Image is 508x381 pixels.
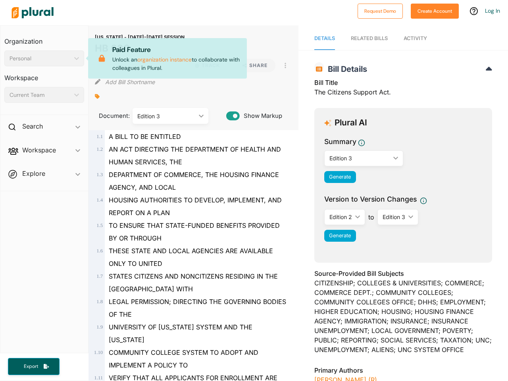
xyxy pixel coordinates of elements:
span: Show Markup [240,112,282,120]
span: Details [314,35,335,41]
a: Log In [485,7,500,14]
span: Version to Version Changes [324,194,417,204]
span: 1 . 11 [94,375,103,381]
span: Generate [329,174,351,180]
span: 1 . 10 [94,350,103,355]
div: Edition 3 [137,112,196,120]
h3: Bill Title [314,78,492,87]
p: Paid Feature [112,44,241,55]
span: to [365,212,377,222]
div: Edition 2 [329,213,352,221]
span: TO ENSURE THAT STATE-FUNDED BENEFITS PROVIDED BY OR THROUGH [109,221,280,242]
span: Export [18,363,44,370]
span: 1 . 6 [96,248,103,254]
div: UNEMPLOYMENT; LOCAL GOVERNMENT; POVERTY; PUBLIC; REPORTING; SOCIAL SERVICES; TAXATION; UNC; UNEMP... [314,326,492,354]
h2: Search [22,122,43,131]
span: 1 . 3 [96,172,103,177]
span: A BILL TO BE ENTITLED [109,133,181,140]
button: Add Bill Shortname [105,75,155,88]
span: 1 . 2 [96,146,103,152]
span: STATES CITIZENS AND NONCITIZENS RESIDING IN THE [GEOGRAPHIC_DATA] WITH [109,272,278,293]
span: HOUSING AUTHORITIES TO DEVELOP, IMPLEMENT, AND REPORT ON A PLAN [109,196,282,217]
a: Create Account [411,6,459,15]
h3: Primary Authors [314,366,492,375]
span: Generate [329,233,351,239]
span: LEGAL PERMISSION; DIRECTING THE GOVERNING BODIES OF THE [109,298,286,318]
span: 1 . 7 [96,273,103,279]
span: COMMUNITY COLLEGE SYSTEM TO ADOPT AND IMPLEMENT A POLICY TO [109,348,258,369]
h3: Organization [4,30,84,47]
h3: Summary [324,137,356,147]
span: Document: [95,112,123,120]
a: organization instance [137,56,192,63]
div: RELATED BILLS [351,35,388,42]
span: 1 . 9 [96,324,103,330]
span: 1 . 4 [96,197,103,203]
span: UNIVERSITY OF [US_STATE] SYSTEM AND THE [US_STATE] [109,323,252,344]
div: Edition 3 [383,213,405,221]
span: AN ACT DIRECTING THE DEPARTMENT OF HEALTH AND HUMAN SERVICES, THE [109,145,281,166]
p: Unlock an to collaborate with colleagues in Plural. [112,44,241,72]
span: 1 . 5 [96,223,103,228]
h3: Source-Provided Bill Subjects [314,269,492,278]
div: CITIZENSHIP; COLLEGES & UNIVERSITIES; COMMERCE; COMMERCE DEPT.; COMMUNITY COLLEGES; COMMUNITY COL... [314,278,492,326]
button: Generate [324,230,356,242]
a: Activity [404,27,427,50]
button: Share [235,59,275,72]
a: Details [314,27,335,50]
h3: Workspace [4,66,84,84]
span: [US_STATE] - [DATE]-[DATE] SESSION [95,34,185,40]
span: Bill Details [324,64,367,74]
div: Current Team [10,91,71,99]
button: Share [231,59,279,72]
span: 1 . 1 [96,134,103,139]
span: Activity [404,35,427,41]
span: DEPARTMENT OF COMMERCE, THE HOUSING FINANCE AGENCY, AND LOCAL [109,171,279,191]
div: Edition 3 [329,154,390,162]
div: Personal [10,54,71,63]
span: 1 . 8 [96,299,103,304]
a: RELATED BILLS [351,27,388,50]
span: THESE STATE AND LOCAL AGENCIES ARE AVAILABLE ONLY TO UNITED [109,247,273,267]
div: Add tags [95,90,100,102]
div: The Citizens Support Act. [314,78,492,102]
a: Request Demo [358,6,403,15]
button: Generate [324,171,356,183]
button: Create Account [411,4,459,19]
button: Request Demo [358,4,403,19]
button: Export [8,358,60,375]
h3: Plural AI [335,118,367,128]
